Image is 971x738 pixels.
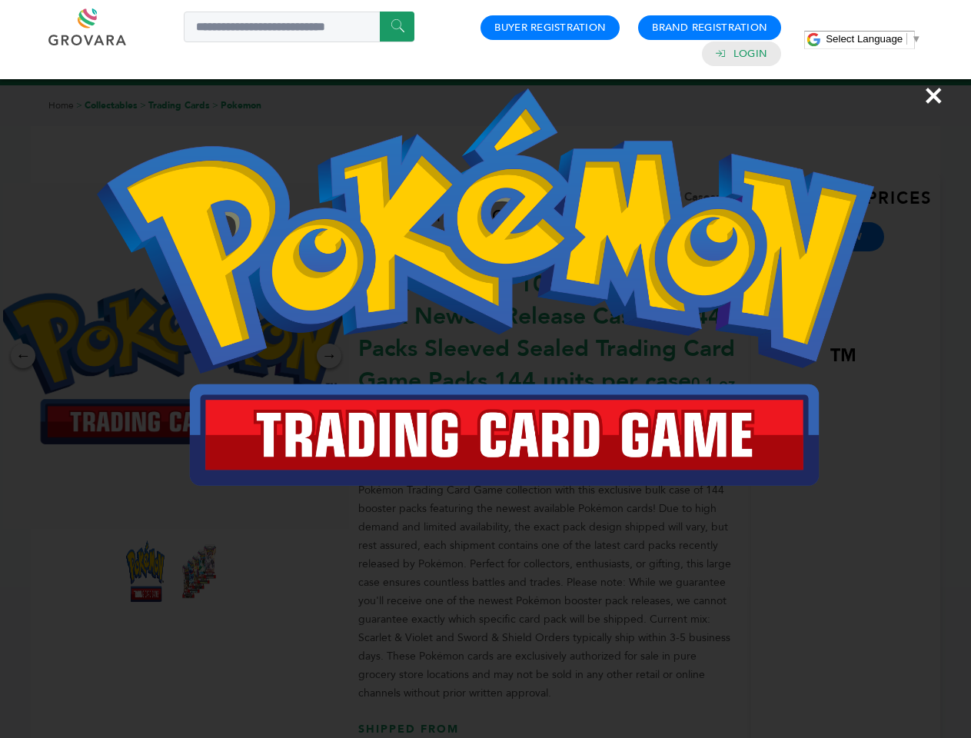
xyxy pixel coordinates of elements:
input: Search a product or brand... [184,12,414,42]
a: Login [733,47,767,61]
span: ▼ [911,33,921,45]
span: Select Language [826,33,903,45]
img: Image Preview [97,88,873,486]
span: × [923,74,944,117]
a: Buyer Registration [494,21,606,35]
a: Select Language​ [826,33,921,45]
a: Brand Registration [652,21,767,35]
span: ​ [906,33,907,45]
